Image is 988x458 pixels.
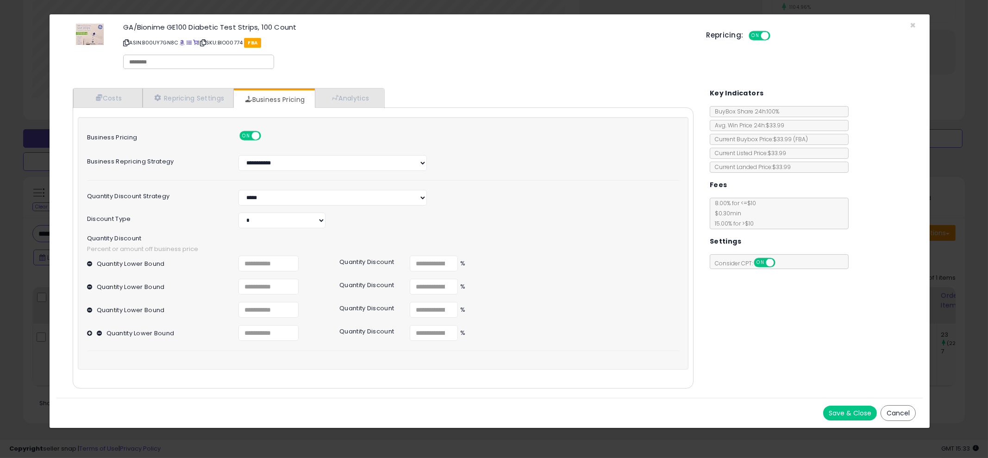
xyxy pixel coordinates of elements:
span: $33.99 [773,135,808,143]
div: Quantity Discount [332,256,403,265]
span: BuyBox Share 24h: 100% [710,107,779,115]
div: Quantity Discount [332,325,403,335]
label: Quantity Lower Bound [97,279,165,290]
span: $0.30 min [710,209,741,217]
span: % [458,282,465,291]
h5: Key Indicators [710,88,764,99]
a: Business Pricing [234,90,314,109]
a: Costs [73,88,143,107]
span: Quantity Discount [87,235,679,242]
a: BuyBox page [180,39,185,46]
div: Quantity Discount [332,302,403,312]
a: Repricing Settings [143,88,234,107]
span: Consider CPT: [710,259,788,267]
span: Avg. Win Price 24h: $33.99 [710,121,784,129]
img: 41VUain8wPL._SL60_.jpg [76,24,104,45]
span: ON [240,132,252,140]
div: Quantity Discount [332,279,403,289]
label: Business Pricing [80,131,231,141]
span: % [458,306,465,314]
span: ON [755,259,766,267]
a: All offer listings [187,39,192,46]
label: Quantity Discount Strategy [80,190,231,200]
span: FBA [244,38,261,48]
span: ON [750,32,762,40]
button: Save & Close [823,406,877,420]
label: Quantity Lower Bound [97,302,165,314]
label: Discount Type [80,213,231,222]
label: Quantity Lower Bound [97,256,165,267]
button: Cancel [881,405,916,421]
h5: Fees [710,179,727,191]
span: OFF [259,132,274,140]
span: Current Buybox Price: [710,135,808,143]
span: % [458,329,465,338]
span: ( FBA ) [793,135,808,143]
label: Quantity Lower Bound [106,325,175,337]
span: OFF [774,259,788,267]
a: Your listing only [193,39,198,46]
span: % [458,259,465,268]
h5: Repricing: [706,31,743,39]
span: Current Landed Price: $33.99 [710,163,791,171]
span: 15.00 % for > $10 [710,220,754,227]
span: 8.00 % for <= $10 [710,199,756,227]
h5: Settings [710,236,741,247]
h3: GA/Bionime GE100 Diabetic Test Strips, 100 Count [123,24,692,31]
span: × [910,19,916,32]
span: Current Listed Price: $33.99 [710,149,786,157]
span: Percent or amount off business price [87,245,679,254]
p: ASIN: B00UY7GN8C | SKU: BIO00774 [123,35,692,50]
label: Business Repricing Strategy [80,155,231,165]
a: Analytics [315,88,383,107]
span: OFF [769,32,784,40]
